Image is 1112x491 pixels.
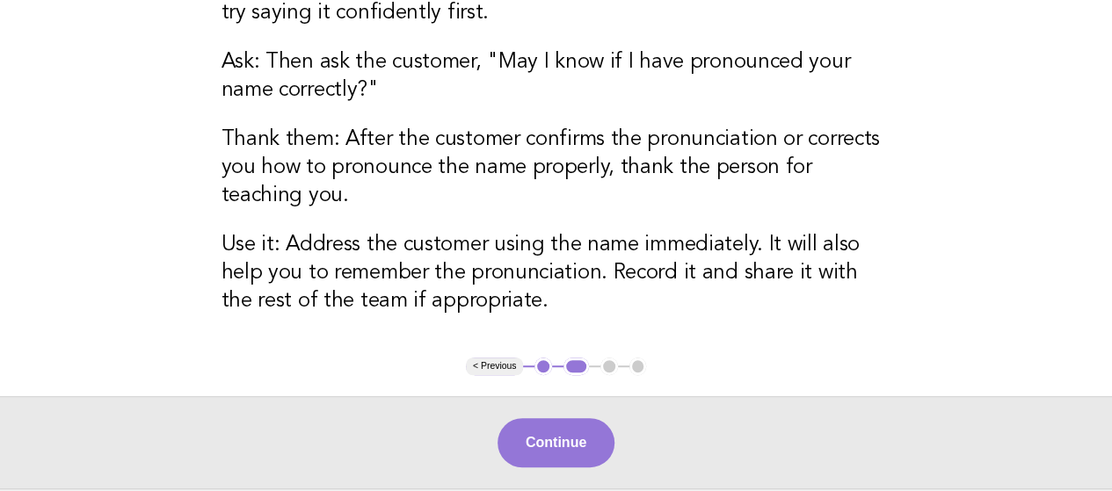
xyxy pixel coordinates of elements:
[498,418,614,467] button: Continue
[222,126,891,210] h3: Thank them: After the customer confirms the pronunciation or corrects you how to pronounce the na...
[563,357,589,375] button: 2
[222,231,891,315] h3: Use it: Address the customer using the name immediately. It will also help you to remember the pr...
[466,357,523,375] button: < Previous
[222,48,891,105] h3: Ask: Then ask the customer, "May I know if I have pronounced your name correctly?"
[534,357,552,375] button: 1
